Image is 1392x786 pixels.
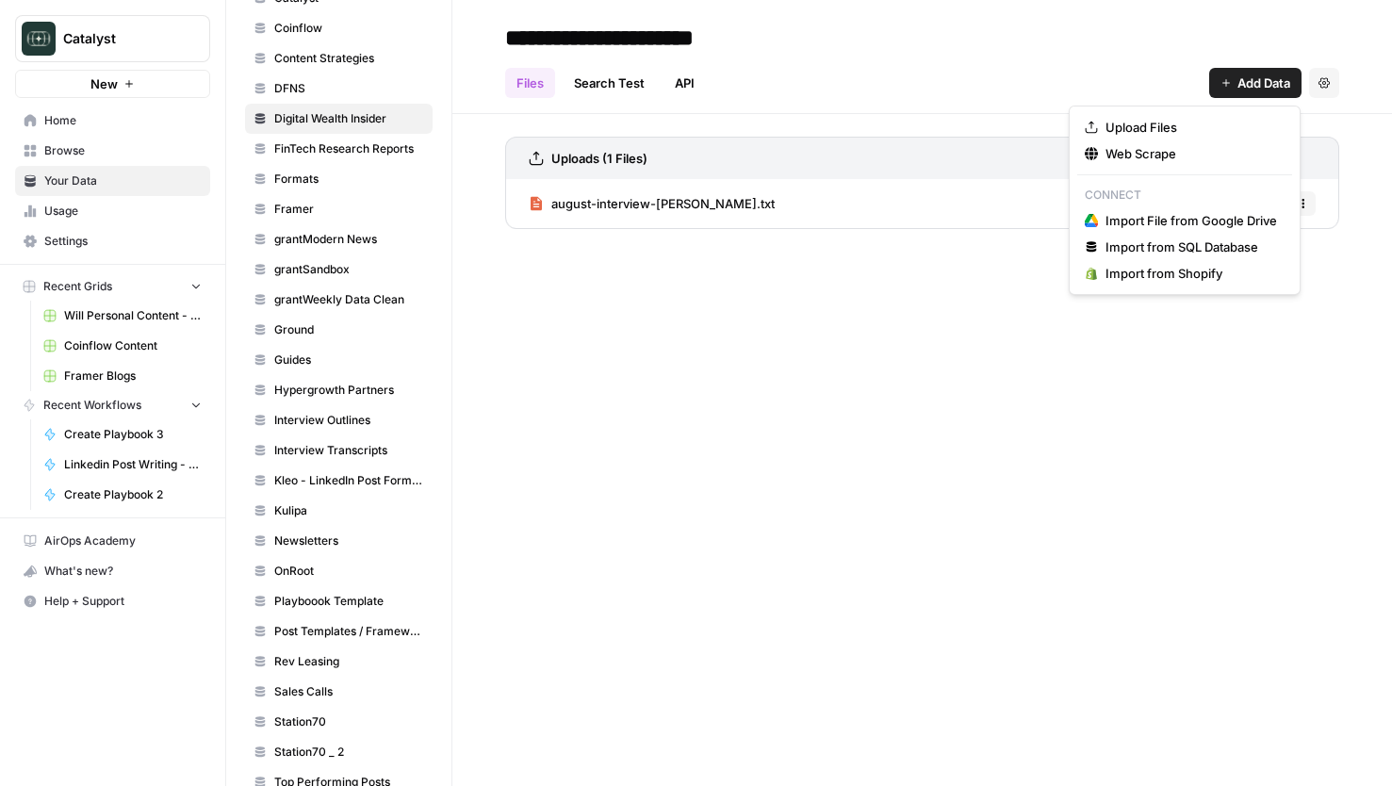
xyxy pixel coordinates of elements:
span: Post Templates / Framework [274,623,424,640]
span: Import from SQL Database [1105,237,1277,256]
a: grantModern News [245,224,433,254]
button: What's new? [15,556,210,586]
span: Hypergrowth Partners [274,382,424,399]
span: Will Personal Content - [DATE] [64,307,202,324]
span: Newsletters [274,532,424,549]
a: grantSandbox [245,254,433,285]
a: Sales Calls [245,677,433,707]
span: Help + Support [44,593,202,610]
span: Web Scrape [1105,144,1277,163]
a: Create Playbook 2 [35,480,210,510]
span: Framer [274,201,424,218]
a: Will Personal Content - [DATE] [35,301,210,331]
a: Usage [15,196,210,226]
a: Framer [245,194,433,224]
a: Station70 _ 2 [245,737,433,767]
a: Home [15,106,210,136]
a: Hypergrowth Partners [245,375,433,405]
span: Interview Transcripts [274,442,424,459]
span: august-interview-[PERSON_NAME].txt [551,194,775,213]
button: Help + Support [15,586,210,616]
a: Digital Wealth Insider [245,104,433,134]
span: DFNS [274,80,424,97]
span: Catalyst [63,29,177,48]
button: New [15,70,210,98]
span: Playboook Template [274,593,424,610]
a: Create Playbook 3 [35,419,210,450]
span: Coinflow [274,20,424,37]
span: Kleo - LinkedIn Post Formats [274,472,424,489]
p: Connect [1077,183,1292,207]
a: Search Test [563,68,656,98]
a: AirOps Academy [15,526,210,556]
span: Your Data [44,172,202,189]
a: Formats [245,164,433,194]
span: Coinflow Content [64,337,202,354]
a: Interview Outlines [245,405,433,435]
span: grantModern News [274,231,424,248]
span: Rev Leasing [274,653,424,670]
div: What's new? [16,557,209,585]
div: Add Data [1069,106,1301,295]
span: Kulipa [274,502,424,519]
button: Recent Grids [15,272,210,301]
span: Formats [274,171,424,188]
a: Rev Leasing [245,647,433,677]
span: Import from Shopify [1105,264,1277,283]
a: Ground [245,315,433,345]
span: Recent Workflows [43,397,141,414]
span: OnRoot [274,563,424,580]
a: grantWeekly Data Clean [245,285,433,315]
a: API [663,68,706,98]
button: Add Data [1209,68,1302,98]
a: Framer Blogs [35,361,210,391]
span: Sales Calls [274,683,424,700]
span: Create Playbook 3 [64,426,202,443]
span: Station70 _ 2 [274,744,424,761]
span: FinTech Research Reports [274,140,424,157]
span: Interview Outlines [274,412,424,429]
span: Linkedin Post Writing - [DATE] [64,456,202,473]
a: august-interview-[PERSON_NAME].txt [529,179,775,228]
span: Station70 [274,713,424,730]
a: Files [505,68,555,98]
a: Coinflow Content [35,331,210,361]
span: New [90,74,118,93]
a: Station70 [245,707,433,737]
a: Guides [245,345,433,375]
a: Coinflow [245,13,433,43]
button: Workspace: Catalyst [15,15,210,62]
img: Catalyst Logo [22,22,56,56]
span: Ground [274,321,424,338]
a: Linkedin Post Writing - [DATE] [35,450,210,480]
span: Browse [44,142,202,159]
span: Content Strategies [274,50,424,67]
span: Home [44,112,202,129]
a: Interview Transcripts [245,435,433,466]
a: DFNS [245,74,433,104]
a: Newsletters [245,526,433,556]
span: grantSandbox [274,261,424,278]
span: AirOps Academy [44,532,202,549]
a: Kulipa [245,496,433,526]
span: Create Playbook 2 [64,486,202,503]
h3: Uploads (1 Files) [551,149,647,168]
span: Import File from Google Drive [1105,211,1277,230]
span: Settings [44,233,202,250]
a: Your Data [15,166,210,196]
span: grantWeekly Data Clean [274,291,424,308]
a: OnRoot [245,556,433,586]
a: Content Strategies [245,43,433,74]
a: Uploads (1 Files) [529,138,647,179]
a: Settings [15,226,210,256]
button: Recent Workflows [15,391,210,419]
a: FinTech Research Reports [245,134,433,164]
span: Usage [44,203,202,220]
span: Framer Blogs [64,368,202,385]
span: Upload Files [1105,118,1277,137]
span: Recent Grids [43,278,112,295]
a: Playboook Template [245,586,433,616]
span: Guides [274,352,424,368]
a: Kleo - LinkedIn Post Formats [245,466,433,496]
a: Post Templates / Framework [245,616,433,647]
